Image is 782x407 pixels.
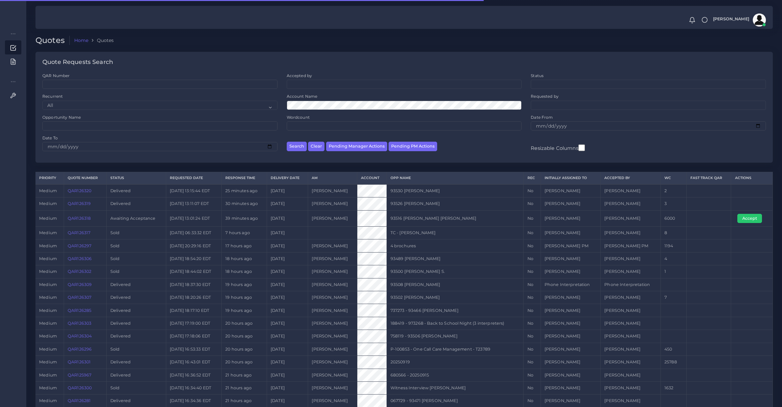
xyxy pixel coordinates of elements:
a: QAR126301 [68,359,91,364]
td: 450 [660,343,686,356]
td: [PERSON_NAME] [601,369,661,381]
td: [PERSON_NAME] [541,369,601,381]
a: QAR126306 [68,256,92,261]
label: Wordcount [287,114,310,120]
td: 25788 [660,356,686,369]
td: Delivered [106,184,166,197]
a: QAR126318 [68,216,91,221]
td: Delivered [106,317,166,330]
td: Delivered [106,369,166,381]
td: [PERSON_NAME] [308,239,357,252]
td: [PERSON_NAME] [601,291,661,304]
span: medium [39,334,57,338]
th: Requested Date [166,172,222,184]
td: P-100853 - One Call Care Management - T23789 [387,343,524,356]
td: 20250919 [387,356,524,369]
td: [DATE] [267,291,308,304]
td: 20 hours ago [222,356,267,369]
td: No [524,184,541,197]
td: 93508 [PERSON_NAME] [387,278,524,291]
span: medium [39,359,57,364]
label: Date From [531,114,553,120]
td: [PERSON_NAME] [601,227,661,239]
td: [DATE] [267,210,308,226]
td: 18 hours ago [222,252,267,265]
td: Delivered [106,197,166,210]
td: 93526 [PERSON_NAME] [387,197,524,210]
td: [DATE] 13:01:24 EDT [166,210,222,226]
td: [DATE] 18:37:30 EDT [166,278,222,291]
label: Status [531,73,544,78]
td: No [524,356,541,369]
td: [DATE] [267,330,308,343]
td: 737273 - 93466 [PERSON_NAME] [387,304,524,317]
a: [PERSON_NAME]avatar [710,13,768,27]
td: 20 hours ago [222,343,267,356]
td: 18 hours ago [222,265,267,278]
a: QAR126296 [68,347,92,352]
td: [DATE] [267,356,308,369]
td: [DATE] [267,184,308,197]
span: medium [39,216,57,221]
td: [PERSON_NAME] [541,197,601,210]
label: QAR Number [42,73,70,78]
td: [DATE] 06:33:32 EDT [166,227,222,239]
td: [DATE] [267,227,308,239]
label: Requested by [531,93,559,99]
td: 17 hours ago [222,239,267,252]
td: 25 minutes ago [222,184,267,197]
label: Opportunity Name [42,114,81,120]
td: 1632 [660,381,686,394]
td: [DATE] [267,239,308,252]
button: Pending PM Actions [389,142,437,151]
button: Pending Manager Actions [326,142,387,151]
td: 19 hours ago [222,291,267,304]
th: Accepted by [601,172,661,184]
img: avatar [753,13,766,27]
td: Sold [106,239,166,252]
td: No [524,343,541,356]
td: 3 [660,197,686,210]
td: [PERSON_NAME] [601,184,661,197]
span: medium [39,321,57,326]
td: Sold [106,343,166,356]
span: medium [39,373,57,377]
li: Quotes [88,37,114,44]
a: QAR126319 [68,201,91,206]
a: QAR125967 [68,373,91,377]
td: [PERSON_NAME] [308,197,357,210]
span: [PERSON_NAME] [713,17,749,21]
span: medium [39,243,57,248]
td: 21 hours ago [222,381,267,394]
td: [DATE] 18:17:10 EDT [166,304,222,317]
td: 8 [660,227,686,239]
a: QAR126300 [68,385,92,390]
th: Opp Name [387,172,524,184]
a: QAR126302 [68,269,91,274]
td: [PERSON_NAME] [308,330,357,343]
td: No [524,252,541,265]
td: [DATE] 16:43:01 EDT [166,356,222,369]
h2: Quotes [35,36,70,45]
td: Sold [106,227,166,239]
th: Initially Assigned to [541,172,601,184]
td: [PERSON_NAME] [308,252,357,265]
td: [DATE] [267,252,308,265]
td: [DATE] [267,343,308,356]
td: [DATE] 16:36:52 EDT [166,369,222,381]
td: 21 hours ago [222,369,267,381]
span: medium [39,256,57,261]
td: [DATE] [267,304,308,317]
td: Delivered [106,330,166,343]
td: 6000 [660,210,686,226]
button: Clear [308,142,324,151]
td: [PERSON_NAME] [541,343,601,356]
td: [PERSON_NAME] [601,317,661,330]
td: [PERSON_NAME] [601,381,661,394]
span: medium [39,269,57,274]
td: No [524,330,541,343]
th: Response Time [222,172,267,184]
span: medium [39,201,57,206]
th: WC [660,172,686,184]
td: TC - [PERSON_NAME] [387,227,524,239]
